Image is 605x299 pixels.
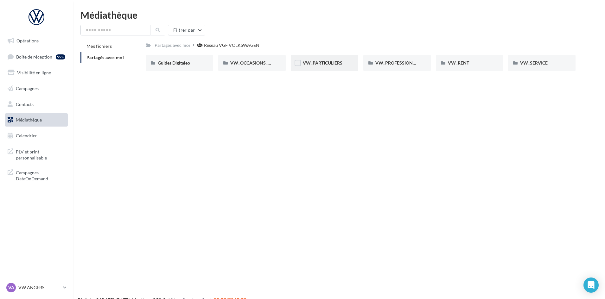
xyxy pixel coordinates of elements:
[4,50,69,64] a: Boîte de réception99+
[158,60,190,65] span: Guides Digitaleo
[8,284,14,291] span: VA
[448,60,469,65] span: VW_RENT
[16,38,39,43] span: Opérations
[4,34,69,47] a: Opérations
[16,54,52,59] span: Boîte de réception
[204,42,259,48] div: Réseau VGF VOLKSWAGEN
[4,145,69,164] a: PLV et print personnalisable
[4,166,69,184] a: Campagnes DataOnDemand
[5,282,68,294] a: VA VW ANGERS
[4,129,69,142] a: Calendrier
[4,98,69,111] a: Contacts
[16,168,65,182] span: Campagnes DataOnDemand
[16,101,34,107] span: Contacts
[375,60,423,65] span: VW_PROFESSIONNELS
[16,133,37,138] span: Calendrier
[56,54,65,59] div: 99+
[4,113,69,127] a: Médiathèque
[16,117,42,122] span: Médiathèque
[4,82,69,95] a: Campagnes
[303,60,342,65] span: VW_PARTICULIERS
[18,284,60,291] p: VW ANGERS
[16,147,65,161] span: PLV et print personnalisable
[86,55,124,60] span: Partagés avec moi
[17,70,51,75] span: Visibilité en ligne
[16,86,39,91] span: Campagnes
[168,25,205,35] button: Filtrer par
[155,42,190,48] div: Partagés avec moi
[230,60,292,65] span: VW_OCCASIONS_GARANTIES
[80,10,597,20] div: Médiathèque
[520,60,548,65] span: VW_SERVICE
[583,277,599,293] div: Open Intercom Messenger
[4,66,69,79] a: Visibilité en ligne
[86,43,112,49] span: Mes fichiers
